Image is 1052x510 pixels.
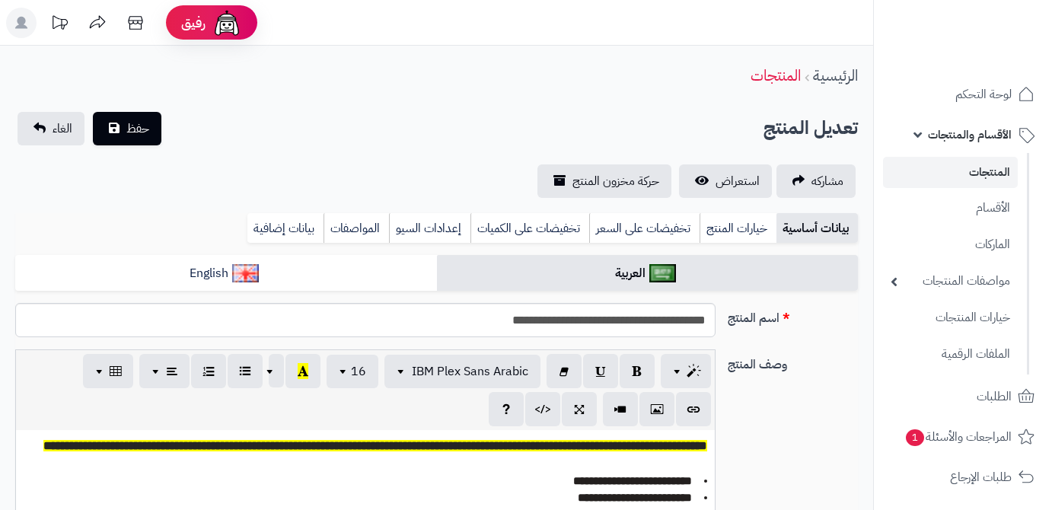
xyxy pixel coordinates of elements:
span: الأقسام والمنتجات [928,124,1012,145]
a: مواصفات المنتجات [883,265,1018,298]
span: 1 [906,429,924,446]
a: تخفيضات على السعر [589,213,700,244]
span: طلبات الإرجاع [950,467,1012,488]
a: طلبات الإرجاع [883,459,1043,496]
img: العربية [649,264,676,282]
a: استعراض [679,164,772,198]
a: الماركات [883,228,1018,261]
a: الطلبات [883,378,1043,415]
a: لوحة التحكم [883,76,1043,113]
label: اسم المنتج [722,303,864,327]
button: حفظ [93,112,161,145]
span: حفظ [126,120,149,138]
button: 16 [327,355,378,388]
span: IBM Plex Sans Arabic [412,362,528,381]
span: رفيق [181,14,206,32]
label: وصف المنتج [722,349,864,374]
h2: تعديل المنتج [763,113,858,144]
a: إعدادات السيو [389,213,470,244]
a: حركة مخزون المنتج [537,164,671,198]
span: حركة مخزون المنتج [572,172,659,190]
span: 16 [351,362,366,381]
span: الطلبات [977,386,1012,407]
img: English [232,264,259,282]
a: المنتجات [751,64,801,87]
a: الملفات الرقمية [883,338,1018,371]
a: مشاركه [776,164,856,198]
a: العربية [437,255,859,292]
a: المراجعات والأسئلة1 [883,419,1043,455]
span: لوحة التحكم [955,84,1012,105]
button: IBM Plex Sans Arabic [384,355,540,388]
a: المواصفات [324,213,389,244]
a: English [15,255,437,292]
a: خيارات المنتجات [883,301,1018,334]
a: بيانات أساسية [776,213,858,244]
span: مشاركه [811,172,843,190]
span: استعراض [716,172,760,190]
a: خيارات المنتج [700,213,776,244]
a: الغاء [18,112,84,145]
a: تحديثات المنصة [40,8,78,42]
span: الغاء [53,120,72,138]
a: بيانات إضافية [247,213,324,244]
a: تخفيضات على الكميات [470,213,589,244]
a: الرئيسية [813,64,858,87]
img: ai-face.png [212,8,242,38]
span: المراجعات والأسئلة [904,426,1012,448]
a: المنتجات [883,157,1018,188]
img: logo-2.png [948,39,1038,71]
a: الأقسام [883,192,1018,225]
